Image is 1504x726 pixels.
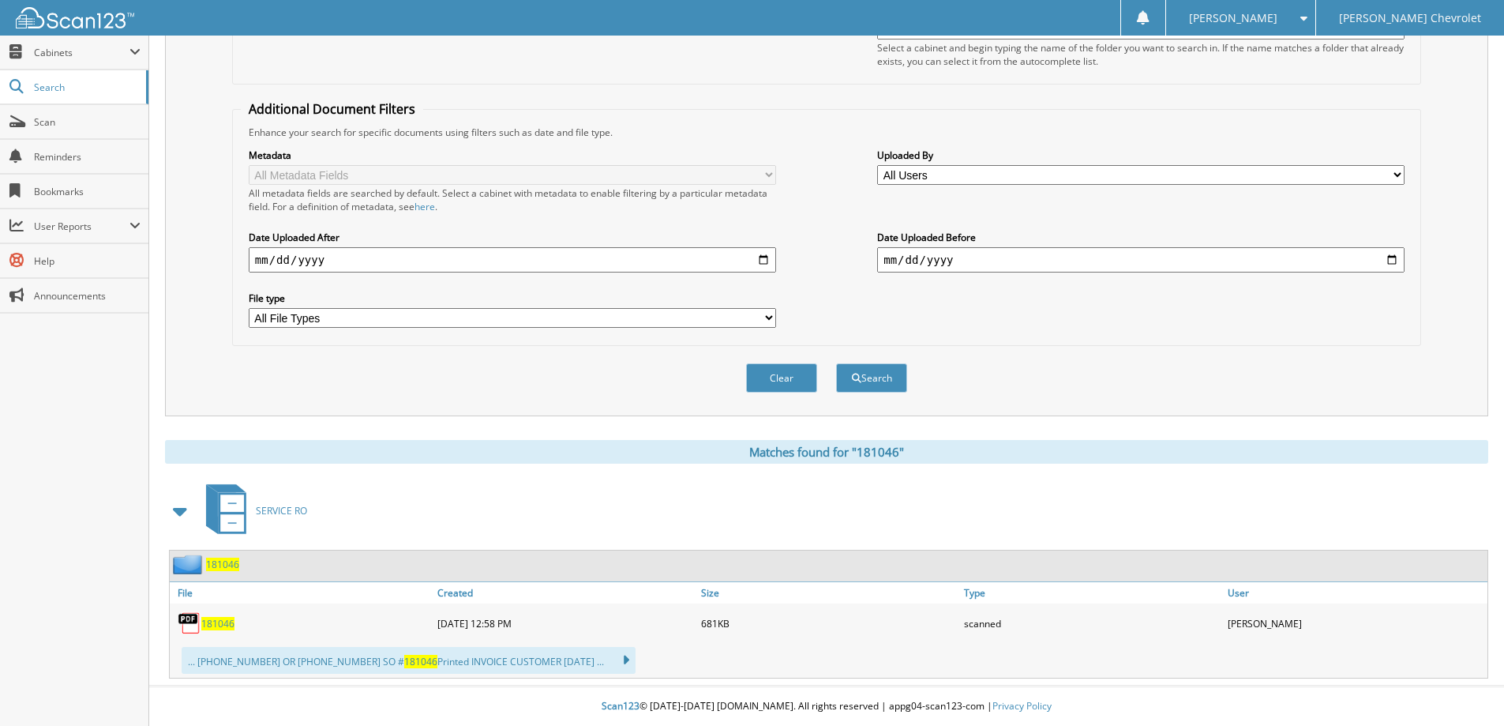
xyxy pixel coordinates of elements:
a: User [1224,582,1487,604]
div: ... [PHONE_NUMBER] OR [PHONE_NUMBER] SO # Printed INVOICE CUSTOMER [DATE] ... [182,647,636,674]
span: Help [34,254,141,268]
span: [PERSON_NAME] [1189,13,1277,23]
a: 181046 [206,558,239,571]
a: SERVICE RO [197,480,307,542]
a: here [414,200,435,213]
div: Matches found for "181046" [165,440,1488,464]
label: File type [249,292,776,305]
div: 681KB [697,608,961,639]
label: Date Uploaded Before [877,231,1405,244]
input: start [249,247,776,273]
span: Search [34,81,138,94]
a: File [170,582,433,604]
button: Clear [746,363,817,393]
iframe: Chat Widget [1425,650,1504,726]
div: scanned [960,608,1224,639]
div: © [DATE]-[DATE] [DOMAIN_NAME]. All rights reserved | appg04-scan123-com | [149,687,1504,726]
div: All metadata fields are searched by default. Select a cabinet with metadata to enable filtering b... [249,186,776,213]
span: Reminders [34,150,141,164]
img: PDF.png [178,611,201,635]
label: Uploaded By [877,149,1405,162]
span: Scan123 [602,699,639,713]
div: [DATE] 12:58 PM [433,608,697,639]
a: Created [433,582,697,604]
span: [PERSON_NAME] Chevrolet [1339,13,1481,23]
label: Metadata [249,149,776,162]
span: SERVICE RO [256,504,307,517]
span: 181046 [404,655,437,668]
img: folder2.png [173,555,206,574]
a: Privacy Policy [992,699,1052,713]
a: Type [960,582,1224,604]
button: Search [836,363,907,393]
legend: Additional Document Filters [241,100,423,118]
label: Date Uploaded After [249,231,776,244]
img: scan123-logo-white.svg [16,7,134,28]
div: Select a cabinet and begin typing the name of the folder you want to search in. If the name match... [877,41,1405,68]
a: 181046 [201,617,234,630]
input: end [877,247,1405,273]
div: Enhance your search for specific documents using filters such as date and file type. [241,126,1412,139]
span: User Reports [34,220,129,233]
span: Cabinets [34,46,129,59]
a: Size [697,582,961,604]
span: Scan [34,115,141,129]
span: Announcements [34,289,141,303]
span: Bookmarks [34,185,141,198]
div: [PERSON_NAME] [1224,608,1487,639]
